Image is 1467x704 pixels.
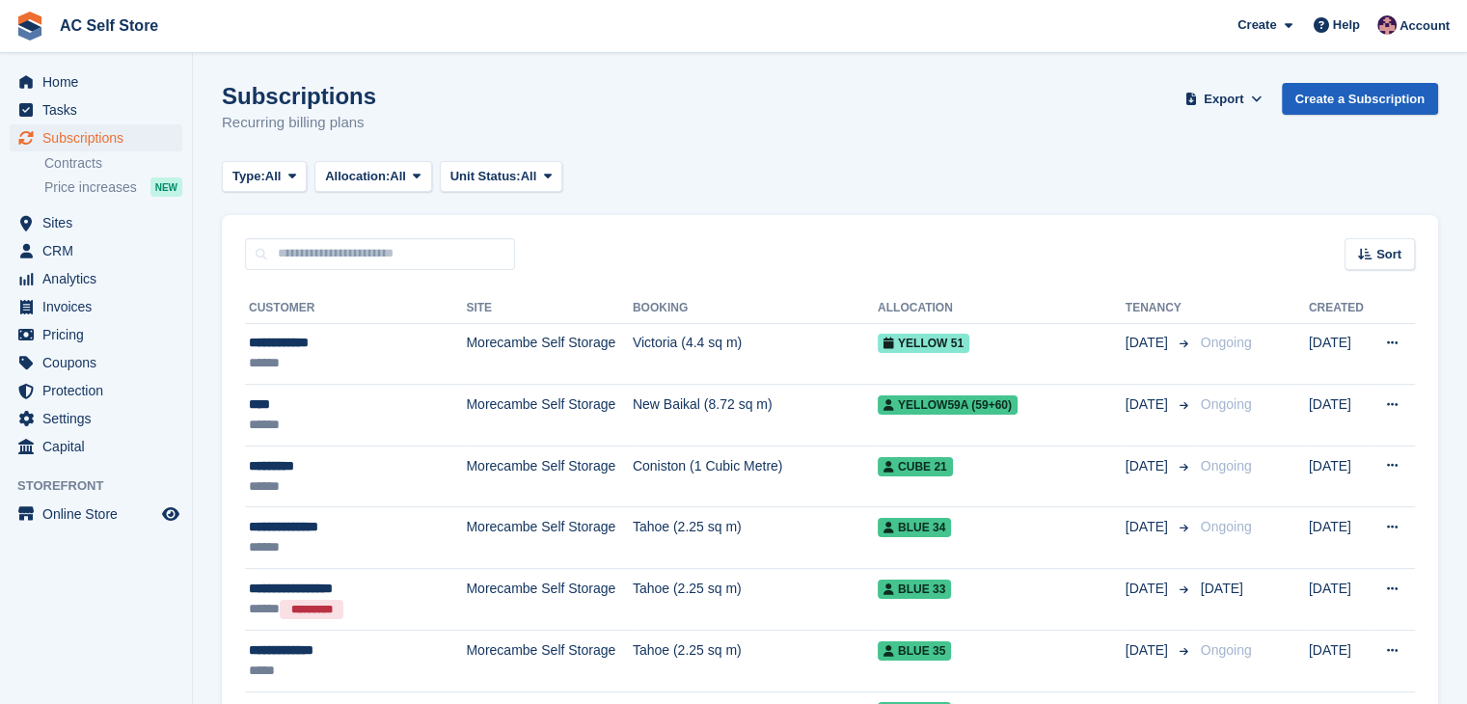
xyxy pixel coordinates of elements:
span: Tasks [42,96,158,123]
th: Site [466,293,632,324]
span: Subscriptions [42,124,158,151]
td: Victoria (4.4 sq m) [633,323,878,385]
a: menu [10,68,182,95]
td: Morecambe Self Storage [466,569,632,631]
span: [DATE] [1126,579,1172,599]
img: stora-icon-8386f47178a22dfd0bd8f6a31ec36ba5ce8667c1dd55bd0f319d3a0aa187defe.svg [15,12,44,41]
span: Ongoing [1201,642,1252,658]
span: Cube 21 [878,457,953,476]
span: Sort [1376,245,1401,264]
a: menu [10,405,182,432]
span: Invoices [42,293,158,320]
a: Preview store [159,502,182,526]
td: [DATE] [1309,507,1371,569]
a: menu [10,293,182,320]
span: [DATE] [1126,333,1172,353]
span: Price increases [44,178,137,197]
span: Type: [232,167,265,186]
span: Analytics [42,265,158,292]
span: Sites [42,209,158,236]
span: Storefront [17,476,192,496]
td: Tahoe (2.25 sq m) [633,569,878,631]
span: Allocation: [325,167,390,186]
h1: Subscriptions [222,83,376,109]
span: Blue 33 [878,580,951,599]
a: menu [10,96,182,123]
td: Morecambe Self Storage [466,507,632,569]
a: menu [10,349,182,376]
span: Blue 34 [878,518,951,537]
a: menu [10,265,182,292]
span: Settings [42,405,158,432]
a: Price increases NEW [44,176,182,198]
button: Type: All [222,161,307,193]
span: Home [42,68,158,95]
th: Created [1309,293,1371,324]
span: Account [1399,16,1450,36]
span: [DATE] [1201,581,1243,596]
td: Morecambe Self Storage [466,385,632,447]
span: Help [1333,15,1360,35]
td: Morecambe Self Storage [466,446,632,507]
span: Capital [42,433,158,460]
td: [DATE] [1309,385,1371,447]
td: Coniston (1 Cubic Metre) [633,446,878,507]
td: Tahoe (2.25 sq m) [633,631,878,692]
a: menu [10,377,182,404]
span: [DATE] [1126,640,1172,661]
span: Blue 35 [878,641,951,661]
td: New Baikal (8.72 sq m) [633,385,878,447]
span: Protection [42,377,158,404]
span: Ongoing [1201,335,1252,350]
span: Yellow59a (59+60) [878,395,1018,415]
th: Booking [633,293,878,324]
span: Export [1204,90,1243,109]
th: Allocation [878,293,1126,324]
td: [DATE] [1309,323,1371,385]
a: menu [10,321,182,348]
span: Ongoing [1201,396,1252,412]
span: Online Store [42,501,158,528]
span: Coupons [42,349,158,376]
span: All [265,167,282,186]
a: Contracts [44,154,182,173]
img: Ted Cox [1377,15,1397,35]
a: menu [10,209,182,236]
button: Export [1182,83,1266,115]
th: Customer [245,293,466,324]
div: NEW [150,177,182,197]
td: Morecambe Self Storage [466,323,632,385]
span: Pricing [42,321,158,348]
td: [DATE] [1309,446,1371,507]
a: menu [10,501,182,528]
span: CRM [42,237,158,264]
a: AC Self Store [52,10,166,41]
a: Create a Subscription [1282,83,1438,115]
td: [DATE] [1309,631,1371,692]
td: Morecambe Self Storage [466,631,632,692]
span: All [521,167,537,186]
span: [DATE] [1126,456,1172,476]
button: Allocation: All [314,161,432,193]
td: Tahoe (2.25 sq m) [633,507,878,569]
span: Create [1237,15,1276,35]
p: Recurring billing plans [222,112,376,134]
span: Ongoing [1201,458,1252,474]
span: All [390,167,406,186]
span: [DATE] [1126,394,1172,415]
button: Unit Status: All [440,161,562,193]
a: menu [10,237,182,264]
span: [DATE] [1126,517,1172,537]
a: menu [10,124,182,151]
span: Ongoing [1201,519,1252,534]
th: Tenancy [1126,293,1193,324]
span: Unit Status: [450,167,521,186]
td: [DATE] [1309,569,1371,631]
a: menu [10,433,182,460]
span: Yellow 51 [878,334,969,353]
